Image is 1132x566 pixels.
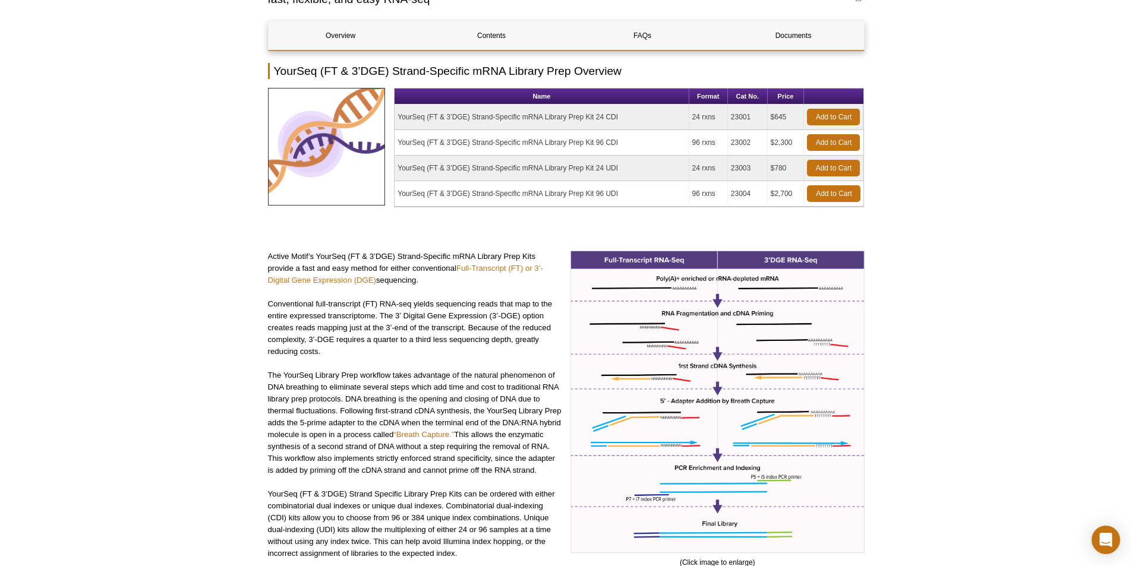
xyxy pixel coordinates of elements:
td: $645 [768,105,805,130]
a: Add to Cart [807,160,860,176]
td: 23001 [728,105,768,130]
td: YourSeq (FT & 3’DGE) Strand-Specific mRNA Library Prep Kit 96 CDI [395,130,689,156]
th: Price [768,88,805,105]
td: YourSeq (FT & 3’DGE) Strand-Specific mRNA Library Prep Kit 96 UDI [395,181,689,207]
a: Add to Cart [807,185,860,202]
p: Active Motif’s YourSeq (FT & 3’DGE) Strand-Specific mRNA Library Prep Kits provide a fast and eas... [268,251,562,286]
a: Documents [721,21,866,50]
a: Add to Cart [807,109,860,125]
th: Cat No. [728,88,768,105]
p: YourSeq (FT & 3’DGE) Strand Specific Library Prep Kits can be ordered with either combinatorial d... [268,488,562,559]
td: YourSeq (FT & 3’DGE) Strand-Specific mRNA Library Prep Kit 24 UDI [395,156,689,181]
h2: YourSeq (FT & 3’DGE) Strand-Specific mRNA Library Prep Overview [268,63,865,79]
td: 23003 [728,156,768,181]
th: Name [395,88,689,105]
td: $780 [768,156,805,181]
td: 23002 [728,130,768,156]
td: $2,700 [768,181,805,207]
a: Contents [420,21,564,50]
img: RNA-Seq Services [268,88,386,205]
td: 96 rxns [689,181,728,207]
td: 23004 [728,181,768,207]
td: $2,300 [768,130,805,156]
p: The YourSeq Library Prep workflow takes advantage of the natural phenomenon of DNA breathing to e... [268,369,562,476]
a: FAQs [570,21,715,50]
td: 24 rxns [689,105,728,130]
div: Open Intercom Messenger [1092,526,1120,554]
a: Add to Cart [807,134,860,151]
td: 96 rxns [689,130,728,156]
a: “Breath Capture.” [393,430,454,439]
td: 24 rxns [689,156,728,181]
th: Format [689,88,728,105]
td: YourSeq (FT & 3’DGE) Strand-Specific mRNA Library Prep Kit 24 CDI [395,105,689,130]
img: YourSeq (FT & 3’DGE) Strand-Specific mRNA Library workflow [570,251,865,553]
p: Conventional full-transcript (FT) RNA-seq yields sequencing reads that map to the entire expresse... [268,298,562,358]
a: Overview [269,21,413,50]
